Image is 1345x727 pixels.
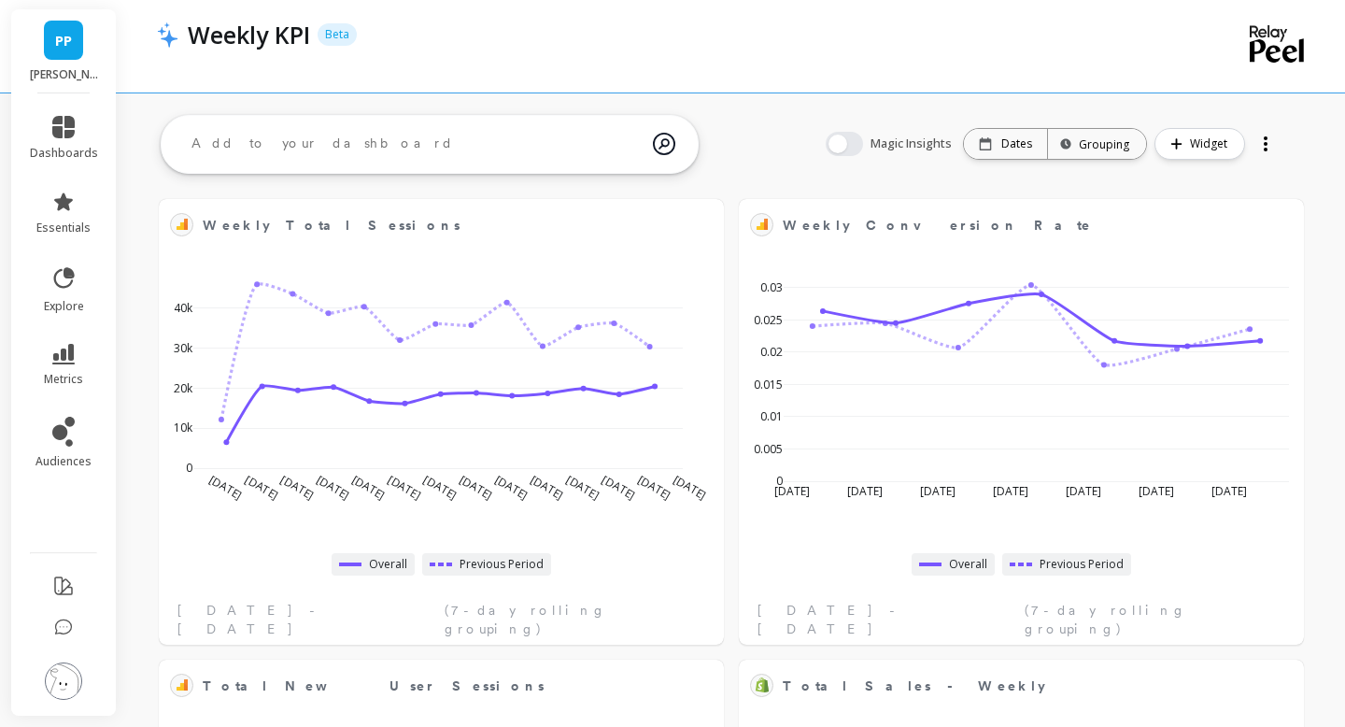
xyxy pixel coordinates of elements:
span: Weekly Total Sessions [203,212,653,238]
span: Widget [1190,135,1233,153]
span: Previous Period [460,557,544,572]
span: dashboards [30,146,98,161]
span: [DATE] - [DATE] [757,601,1019,638]
img: profile picture [45,663,82,700]
span: explore [44,299,84,314]
img: header icon [157,21,178,48]
span: (7-day rolling grouping) [1025,601,1285,638]
span: Overall [369,557,407,572]
span: Overall [949,557,987,572]
span: Magic Insights [871,135,956,153]
p: Porter Road - porterroad.myshopify.com [30,67,98,82]
span: metrics [44,372,83,387]
button: Widget [1154,128,1245,160]
span: [DATE] - [DATE] [177,601,439,638]
span: Previous Period [1040,557,1124,572]
span: Weekly Conversion Rate [783,212,1233,238]
span: Total Sales - Weekly [783,677,1045,696]
div: Grouping [1065,135,1129,153]
span: Total Sales - Weekly [783,673,1233,699]
p: Dates [1001,136,1032,151]
span: PP [55,30,72,51]
span: Weekly Total Sessions [203,216,460,235]
img: magic search icon [653,119,675,169]
span: audiences [35,454,92,469]
span: essentials [36,221,91,235]
span: Total New User Sessions [203,677,545,696]
span: Weekly Conversion Rate [783,216,1092,235]
span: Total New User Sessions [203,673,653,699]
p: Weekly KPI [188,19,310,50]
p: Beta [318,23,357,46]
span: (7-day rolling grouping) [445,601,705,638]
